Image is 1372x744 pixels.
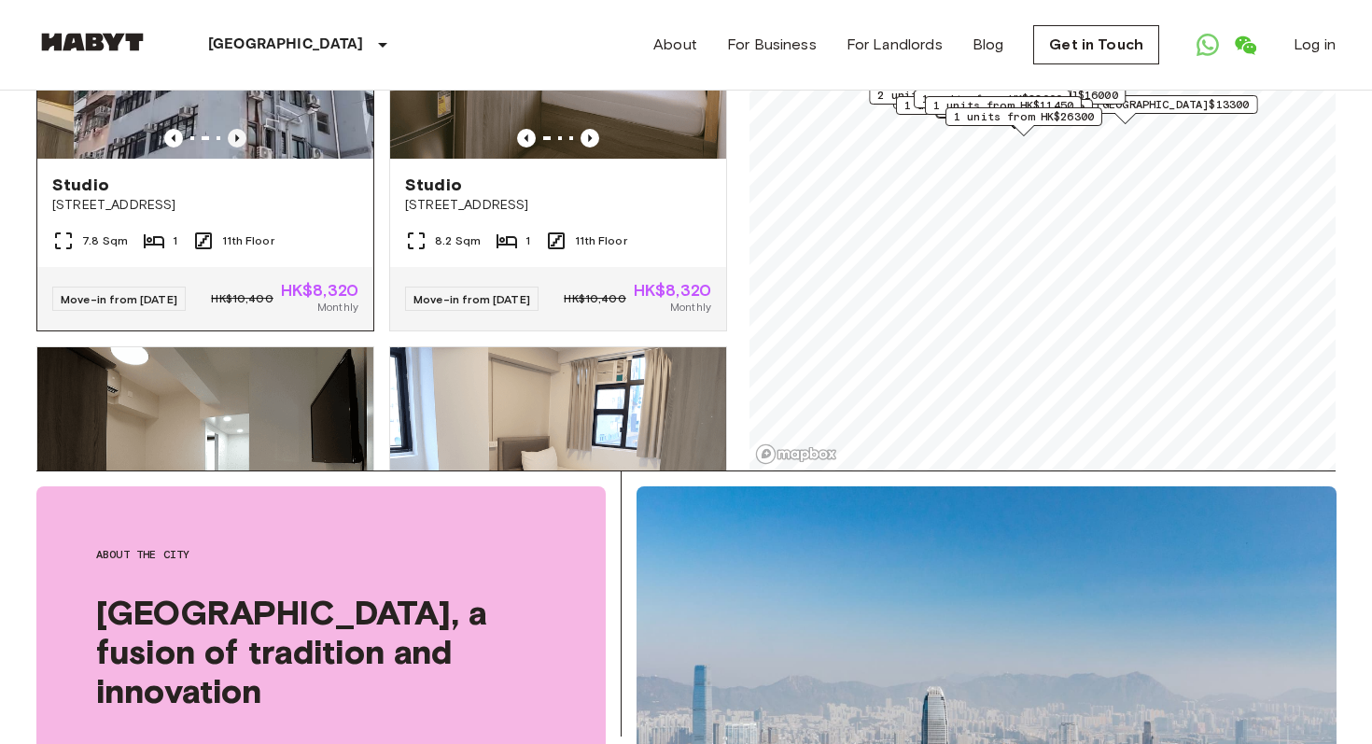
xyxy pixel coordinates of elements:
[61,292,177,306] span: Move-in from [DATE]
[525,232,530,249] span: 1
[1226,26,1264,63] a: Open WeChat
[922,91,1062,107] span: 1 units from HK$22000
[52,174,109,196] span: Studio
[954,108,1094,125] span: 1 units from HK$26300
[281,282,358,299] span: HK$8,320
[581,129,599,147] button: Previous image
[973,34,1004,56] a: Blog
[1294,34,1336,56] a: Log in
[877,87,1117,104] span: 2 units from [GEOGRAPHIC_DATA]$16000
[389,346,727,744] a: Marketing picture of unit HK-01-067-083-01Previous imagePrevious imageStudio[STREET_ADDRESS]10.6 ...
[869,86,1126,115] div: Map marker
[228,129,246,147] button: Previous image
[222,232,274,249] span: 11th Floor
[317,299,358,316] span: Monthly
[755,443,837,465] a: Mapbox logo
[211,290,273,307] span: HK$10,400
[52,196,358,215] span: [STREET_ADDRESS]
[390,347,726,571] img: Marketing picture of unit HK-01-067-083-01
[82,232,128,249] span: 7.8 Sqm
[933,97,1073,114] span: 1 units from HK$11450
[173,232,177,249] span: 1
[1189,26,1226,63] a: Open WhatsApp
[670,299,711,316] span: Monthly
[1033,25,1159,64] a: Get in Touch
[925,96,1082,125] div: Map marker
[904,97,1044,114] span: 1 units from HK$11200
[847,34,943,56] a: For Landlords
[208,34,364,56] p: [GEOGRAPHIC_DATA]
[36,33,148,51] img: Habyt
[36,346,374,744] a: Marketing picture of unit HK-01-067-082-01Previous imagePrevious imageStudio[STREET_ADDRESS]12 Sq...
[945,107,1102,136] div: Map marker
[914,90,1071,119] div: Map marker
[164,129,183,147] button: Previous image
[634,282,711,299] span: HK$8,320
[435,232,481,249] span: 8.2 Sqm
[96,593,546,710] span: [GEOGRAPHIC_DATA], a fusion of tradition and innovation
[727,34,817,56] a: For Business
[405,174,462,196] span: Studio
[517,129,536,147] button: Previous image
[653,34,697,56] a: About
[564,290,625,307] span: HK$10,400
[405,196,711,215] span: [STREET_ADDRESS]
[96,546,546,563] span: About the city
[1002,96,1250,113] span: 11 units from [GEOGRAPHIC_DATA]$13300
[896,96,1053,125] div: Map marker
[37,347,373,571] img: Marketing picture of unit HK-01-067-082-01
[575,232,627,249] span: 11th Floor
[413,292,530,306] span: Move-in from [DATE]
